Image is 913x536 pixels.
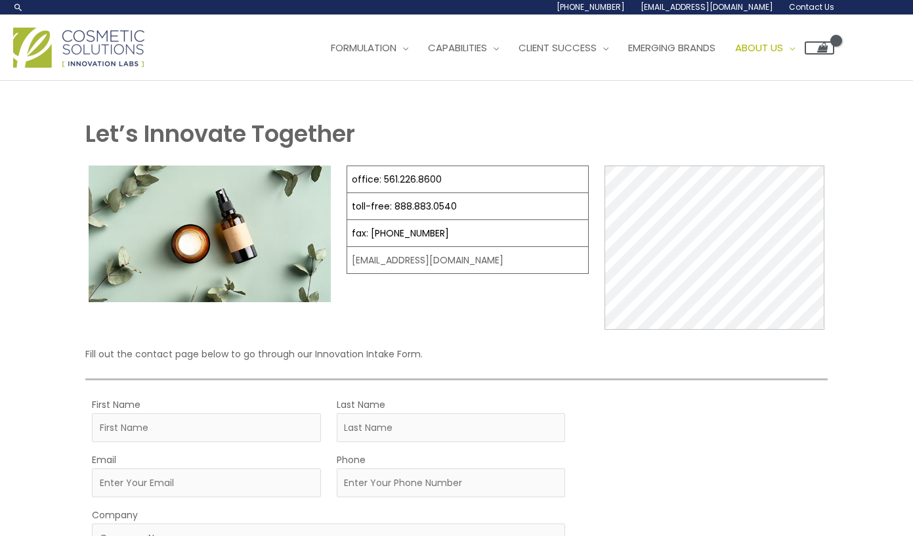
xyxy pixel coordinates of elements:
[352,227,449,240] a: fax: [PHONE_NUMBER]
[337,396,385,413] label: Last Name
[641,1,773,12] span: [EMAIL_ADDRESS][DOMAIN_NAME]
[13,28,144,68] img: Cosmetic Solutions Logo
[321,28,418,68] a: Formulation
[92,451,116,468] label: Email
[428,41,487,55] span: Capabilities
[92,506,138,524] label: Company
[519,41,597,55] span: Client Success
[92,396,140,413] label: First Name
[337,451,366,468] label: Phone
[418,28,509,68] a: Capabilities
[725,28,805,68] a: About Us
[331,41,396,55] span: Formulation
[557,1,625,12] span: [PHONE_NUMBER]
[85,346,828,363] p: Fill out the contact page below to go through our Innovation Intake Form.
[628,41,715,55] span: Emerging Brands
[618,28,725,68] a: Emerging Brands
[805,41,834,55] a: View Shopping Cart, empty
[337,413,566,442] input: Last Name
[347,247,588,274] td: [EMAIL_ADDRESS][DOMAIN_NAME]
[92,468,321,497] input: Enter Your Email
[735,41,783,55] span: About Us
[311,28,834,68] nav: Site Navigation
[509,28,618,68] a: Client Success
[13,2,24,12] a: Search icon link
[89,166,331,302] img: Contact page image for private label skincare manufacturer Cosmetic solutions shows a skin care b...
[92,413,321,442] input: First Name
[85,118,355,150] strong: Let’s Innovate Together
[337,468,566,497] input: Enter Your Phone Number
[352,173,442,186] a: office: 561.226.8600
[352,200,457,213] a: toll-free: 888.883.0540
[789,1,834,12] span: Contact Us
